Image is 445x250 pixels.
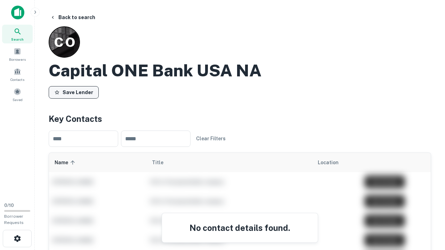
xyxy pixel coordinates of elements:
a: Contacts [2,65,33,84]
span: Search [11,36,24,42]
h4: No contact details found. [170,222,309,234]
h4: Key Contacts [49,112,431,125]
iframe: Chat Widget [410,194,445,228]
span: Contacts [10,77,24,82]
span: Borrowers [9,57,26,62]
a: Search [2,25,33,43]
span: Saved [13,97,23,102]
p: C O [54,32,75,52]
h2: Capital ONE Bank USA NA [49,60,261,81]
span: 0 / 10 [4,203,14,208]
img: capitalize-icon.png [11,6,24,19]
span: Borrower Requests [4,214,24,225]
button: Save Lender [49,86,99,99]
a: Borrowers [2,45,33,64]
a: Saved [2,85,33,104]
button: Back to search [47,11,98,24]
button: Clear Filters [193,132,228,145]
